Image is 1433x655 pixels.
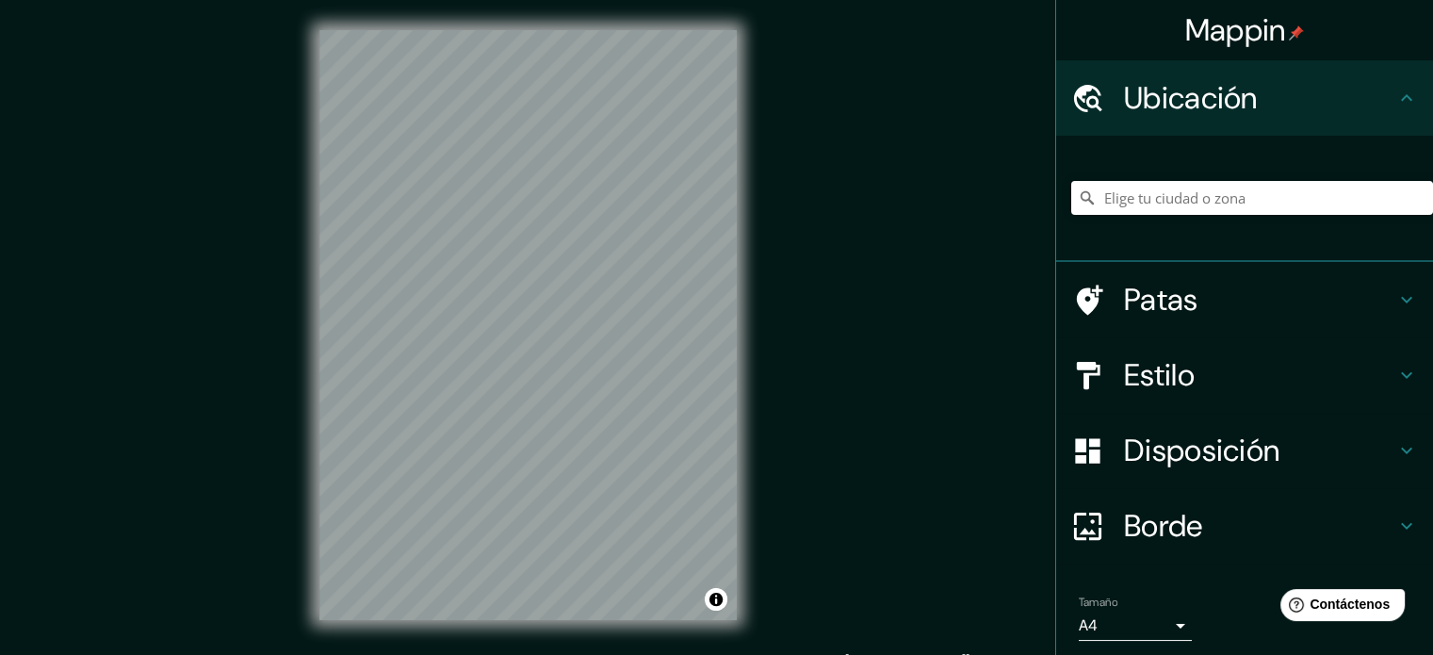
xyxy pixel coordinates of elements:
font: Borde [1124,506,1203,546]
canvas: Mapa [319,30,737,620]
div: A4 [1079,611,1192,641]
font: Estilo [1124,355,1195,395]
div: Estilo [1056,337,1433,413]
div: Disposición [1056,413,1433,488]
img: pin-icon.png [1289,25,1304,41]
font: Ubicación [1124,78,1258,118]
font: Mappin [1185,10,1286,50]
div: Ubicación [1056,60,1433,136]
font: Patas [1124,280,1198,319]
div: Borde [1056,488,1433,564]
button: Activar o desactivar atribución [705,588,727,611]
input: Elige tu ciudad o zona [1071,181,1433,215]
font: A4 [1079,615,1098,635]
iframe: Lanzador de widgets de ayuda [1265,581,1412,634]
font: Disposición [1124,431,1279,470]
div: Patas [1056,262,1433,337]
font: Tamaño [1079,595,1117,610]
